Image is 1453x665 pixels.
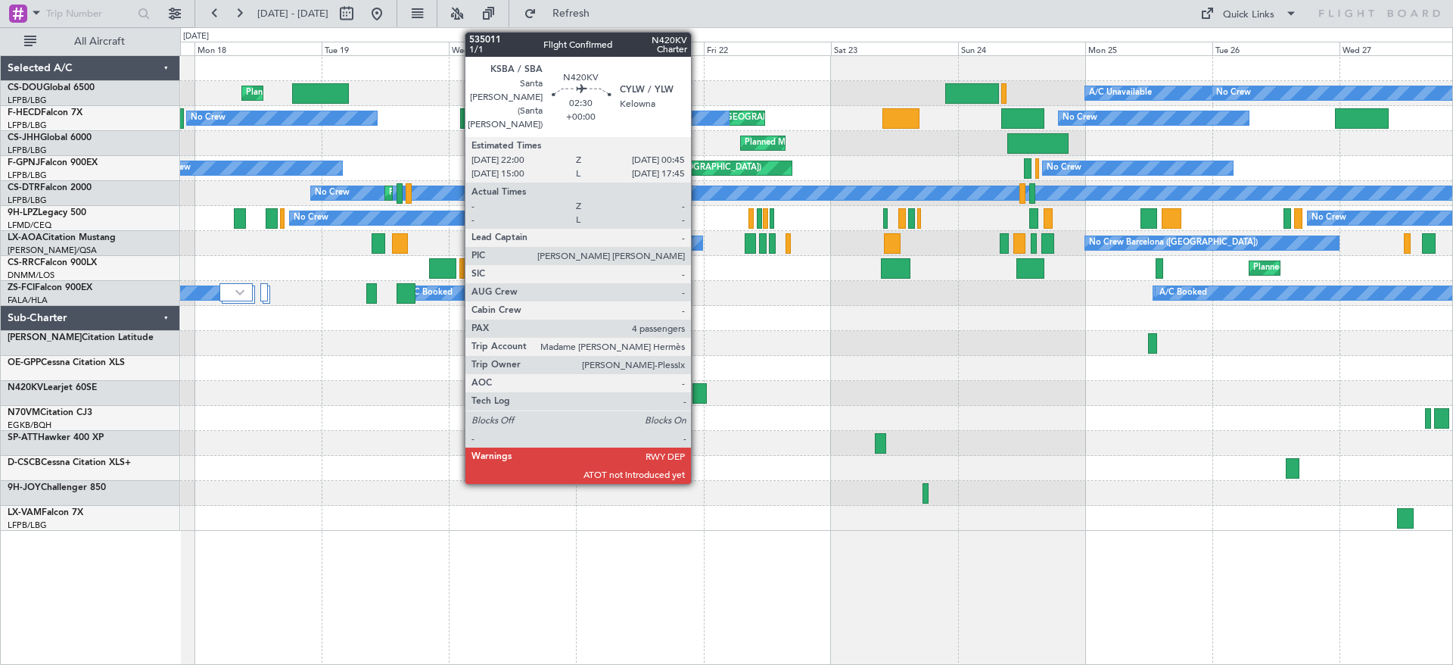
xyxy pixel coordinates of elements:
span: CS-RRC [8,258,40,267]
div: A/C Unavailable [1089,82,1152,105]
a: LFPB/LBG [8,120,47,131]
div: No Crew [315,182,350,204]
div: Planned Maint [GEOGRAPHIC_DATA] ([GEOGRAPHIC_DATA]) [246,82,484,105]
a: LFPB/LBG [8,95,47,106]
a: ZS-FCIFalcon 900EX [8,283,92,292]
img: arrow-gray.svg [235,289,244,295]
div: No Crew [1063,107,1097,130]
div: AOG Maint Hyères ([GEOGRAPHIC_DATA]-[GEOGRAPHIC_DATA]) [506,157,761,180]
div: Mon 18 [194,42,322,55]
a: N70VMCitation CJ3 [8,408,92,417]
span: CS-DTR [8,183,40,192]
a: LFPB/LBG [8,170,47,181]
span: N70VM [8,408,40,417]
button: Refresh [517,2,608,26]
a: CS-RRCFalcon 900LX [8,258,97,267]
div: Planned Maint [GEOGRAPHIC_DATA] ([GEOGRAPHIC_DATA]) [745,132,983,155]
button: All Aircraft [17,30,164,54]
a: LFPB/LBG [8,195,47,206]
div: No Crew [1216,82,1251,105]
button: Quick Links [1193,2,1305,26]
a: [PERSON_NAME]/QSA [8,245,97,256]
div: Sat 23 [831,42,958,55]
span: N420KV [8,383,43,392]
a: F-HECDFalcon 7X [8,108,82,117]
div: A/C Booked [547,282,595,304]
span: SP-ATT [8,433,38,442]
div: Mon 25 [1085,42,1212,55]
div: [DATE] [183,30,209,43]
a: CS-DOUGlobal 6500 [8,83,95,92]
a: 9H-LPZLegacy 500 [8,208,86,217]
a: SP-ATTHawker 400 XP [8,433,104,442]
span: LX-VAM [8,508,42,517]
a: LX-AOACitation Mustang [8,233,116,242]
a: N420KVLearjet 60SE [8,383,97,392]
span: 9H-JOY [8,483,41,492]
a: CS-DTRFalcon 2000 [8,183,92,192]
span: ZS-FCI [8,283,35,292]
a: OE-GPPCessna Citation XLS [8,358,125,367]
div: No Crew [1311,207,1346,229]
a: D-CSCBCessna Citation XLS+ [8,458,131,467]
span: D-CSCB [8,458,41,467]
a: [PERSON_NAME]Citation Latitude [8,333,154,342]
div: Thu 21 [576,42,703,55]
div: Quick Links [1223,8,1274,23]
div: Tue 19 [322,42,449,55]
a: LX-VAMFalcon 7X [8,508,83,517]
span: [DATE] - [DATE] [257,7,328,20]
a: FALA/HLA [8,295,48,306]
div: Tue 26 [1212,42,1339,55]
div: A/C Booked [405,282,453,304]
span: [PERSON_NAME] [8,333,82,342]
a: LFPB/LBG [8,520,47,531]
div: No Crew [191,107,226,130]
span: All Aircraft [39,36,160,47]
a: LFMD/CEQ [8,220,51,231]
a: CS-JHHGlobal 6000 [8,133,92,142]
input: Trip Number [46,2,133,25]
a: LFPB/LBG [8,145,47,156]
div: A/C Booked [1159,282,1207,304]
span: F-HECD [8,108,41,117]
div: No Crew [543,107,577,130]
div: No Crew [294,207,328,229]
div: Wed 20 [449,42,576,55]
div: No Crew Barcelona ([GEOGRAPHIC_DATA]) [1089,232,1258,254]
div: Fri 22 [704,42,831,55]
a: DNMM/LOS [8,270,54,281]
div: Sun 24 [958,42,1085,55]
span: CS-JHH [8,133,40,142]
a: F-GPNJFalcon 900EX [8,158,98,167]
a: 9H-JOYChallenger 850 [8,483,106,492]
span: Refresh [540,8,603,19]
div: Planned Maint [GEOGRAPHIC_DATA] ([GEOGRAPHIC_DATA]) [479,257,717,279]
span: F-GPNJ [8,158,40,167]
div: No Crew Sabadell [511,232,581,254]
a: EGKB/BQH [8,420,51,431]
div: Planned Maint Sofia [389,182,466,204]
span: 9H-LPZ [8,208,38,217]
span: LX-AOA [8,233,42,242]
div: No Crew [1047,157,1081,180]
span: OE-GPP [8,358,41,367]
span: CS-DOU [8,83,43,92]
